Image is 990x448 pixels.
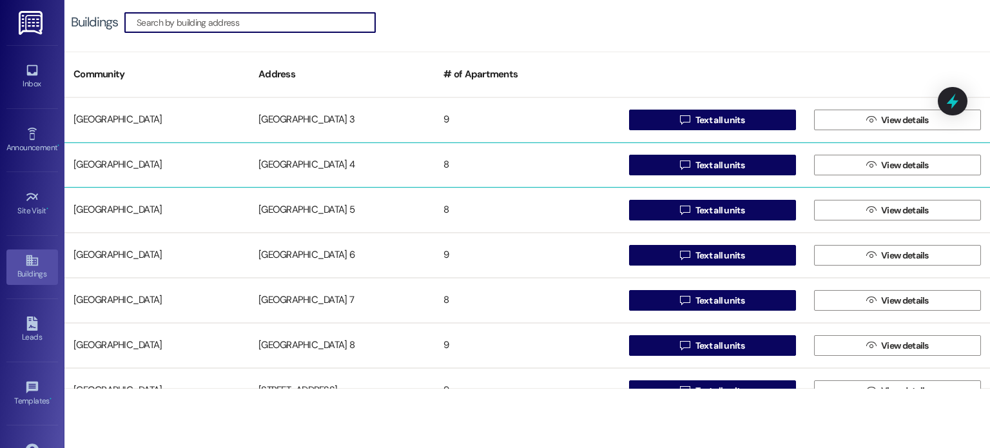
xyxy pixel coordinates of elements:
[434,378,619,404] div: 9
[814,200,981,220] button: View details
[866,295,876,306] i: 
[64,152,249,178] div: [GEOGRAPHIC_DATA]
[881,204,929,217] span: View details
[64,197,249,223] div: [GEOGRAPHIC_DATA]
[249,242,434,268] div: [GEOGRAPHIC_DATA] 6
[249,197,434,223] div: [GEOGRAPHIC_DATA] 5
[881,294,929,307] span: View details
[434,287,619,313] div: 8
[629,245,796,266] button: Text all units
[866,340,876,351] i: 
[814,110,981,130] button: View details
[629,335,796,356] button: Text all units
[71,15,118,29] div: Buildings
[680,115,690,125] i: 
[814,290,981,311] button: View details
[866,385,876,396] i: 
[814,155,981,175] button: View details
[629,110,796,130] button: Text all units
[434,333,619,358] div: 9
[6,186,58,221] a: Site Visit •
[434,107,619,133] div: 9
[866,205,876,215] i: 
[866,160,876,170] i: 
[46,204,48,213] span: •
[50,394,52,404] span: •
[6,376,58,411] a: Templates •
[57,141,59,150] span: •
[249,59,434,90] div: Address
[680,250,690,260] i: 
[249,378,434,404] div: [STREET_ADDRESS]
[434,197,619,223] div: 8
[881,384,929,398] span: View details
[866,115,876,125] i: 
[866,250,876,260] i: 
[695,249,744,262] span: Text all units
[680,205,690,215] i: 
[814,335,981,356] button: View details
[629,290,796,311] button: Text all units
[64,59,249,90] div: Community
[6,249,58,284] a: Buildings
[64,378,249,404] div: [GEOGRAPHIC_DATA]
[695,384,744,398] span: Text all units
[249,152,434,178] div: [GEOGRAPHIC_DATA] 4
[249,107,434,133] div: [GEOGRAPHIC_DATA] 3
[434,242,619,268] div: 9
[695,159,744,172] span: Text all units
[6,59,58,94] a: Inbox
[881,249,929,262] span: View details
[695,113,744,127] span: Text all units
[629,155,796,175] button: Text all units
[249,333,434,358] div: [GEOGRAPHIC_DATA] 8
[695,339,744,353] span: Text all units
[6,313,58,347] a: Leads
[680,385,690,396] i: 
[814,245,981,266] button: View details
[680,160,690,170] i: 
[434,59,619,90] div: # of Apartments
[695,204,744,217] span: Text all units
[881,159,929,172] span: View details
[629,200,796,220] button: Text all units
[680,295,690,306] i: 
[881,113,929,127] span: View details
[19,11,45,35] img: ResiDesk Logo
[695,294,744,307] span: Text all units
[64,107,249,133] div: [GEOGRAPHIC_DATA]
[64,242,249,268] div: [GEOGRAPHIC_DATA]
[629,380,796,401] button: Text all units
[680,340,690,351] i: 
[137,14,375,32] input: Search by building address
[434,152,619,178] div: 8
[64,333,249,358] div: [GEOGRAPHIC_DATA]
[249,287,434,313] div: [GEOGRAPHIC_DATA] 7
[814,380,981,401] button: View details
[881,339,929,353] span: View details
[64,287,249,313] div: [GEOGRAPHIC_DATA]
